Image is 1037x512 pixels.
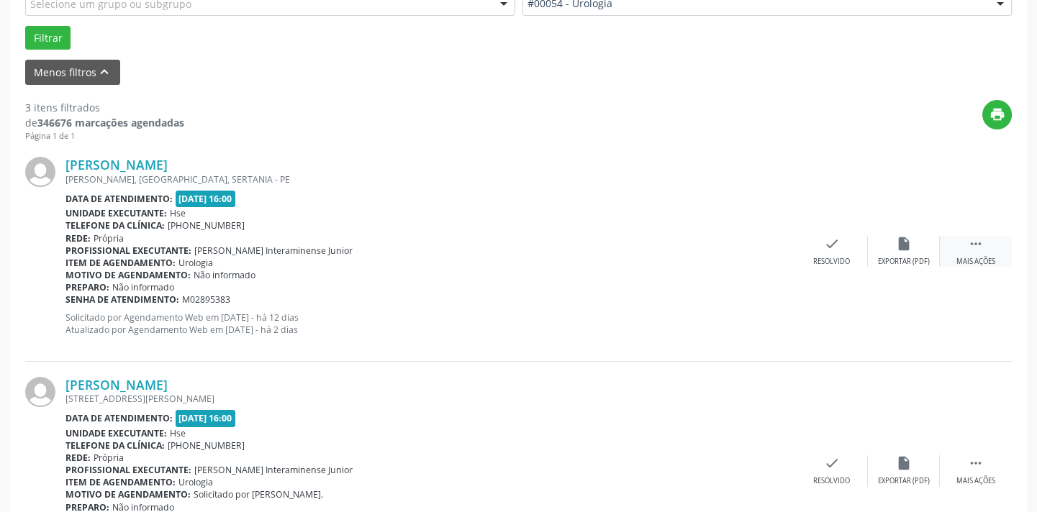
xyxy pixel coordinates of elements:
[168,439,245,452] span: [PHONE_NUMBER]
[968,455,984,471] i: 
[94,232,124,244] span: Própria
[194,244,353,257] span: [PERSON_NAME] Interaminense Junior
[65,476,176,488] b: Item de agendamento:
[65,311,796,336] p: Solicitado por Agendamento Web em [DATE] - há 12 dias Atualizado por Agendamento Web em [DATE] - ...
[25,60,120,85] button: Menos filtroskeyboard_arrow_up
[194,464,353,476] span: [PERSON_NAME] Interaminense Junior
[65,157,168,173] a: [PERSON_NAME]
[65,488,191,500] b: Motivo de agendamento:
[824,455,840,471] i: check
[65,281,109,293] b: Preparo:
[813,257,850,267] div: Resolvido
[176,191,236,207] span: [DATE] 16:00
[37,116,184,129] strong: 346676 marcações agendadas
[65,464,191,476] b: Profissional executante:
[956,476,995,486] div: Mais ações
[65,232,91,244] b: Rede:
[65,293,179,306] b: Senha de atendimento:
[65,173,796,186] div: [PERSON_NAME], [GEOGRAPHIC_DATA], SERTANIA - PE
[112,281,174,293] span: Não informado
[65,427,167,439] b: Unidade executante:
[956,257,995,267] div: Mais ações
[65,193,173,205] b: Data de atendimento:
[65,439,165,452] b: Telefone da clínica:
[65,393,796,405] div: [STREET_ADDRESS][PERSON_NAME]
[178,257,213,269] span: Urologia
[65,412,173,424] b: Data de atendimento:
[65,269,191,281] b: Motivo de agendamento:
[65,452,91,464] b: Rede:
[896,236,912,252] i: insert_drive_file
[25,157,55,187] img: img
[25,115,184,130] div: de
[176,410,236,426] span: [DATE] 16:00
[182,293,230,306] span: M02895383
[194,269,255,281] span: Não informado
[982,100,1012,129] button: print
[168,219,245,232] span: [PHONE_NUMBER]
[968,236,984,252] i: 
[878,257,930,267] div: Exportar (PDF)
[65,377,168,393] a: [PERSON_NAME]
[25,26,71,50] button: Filtrar
[65,207,167,219] b: Unidade executante:
[170,207,186,219] span: Hse
[896,455,912,471] i: insert_drive_file
[65,244,191,257] b: Profissional executante:
[94,452,124,464] span: Própria
[194,488,323,500] span: Solicitado por [PERSON_NAME].
[813,476,850,486] div: Resolvido
[170,427,186,439] span: Hse
[25,377,55,407] img: img
[96,64,112,80] i: keyboard_arrow_up
[25,130,184,142] div: Página 1 de 1
[25,100,184,115] div: 3 itens filtrados
[65,219,165,232] b: Telefone da clínica:
[990,106,1005,122] i: print
[65,257,176,269] b: Item de agendamento:
[824,236,840,252] i: check
[178,476,213,488] span: Urologia
[878,476,930,486] div: Exportar (PDF)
